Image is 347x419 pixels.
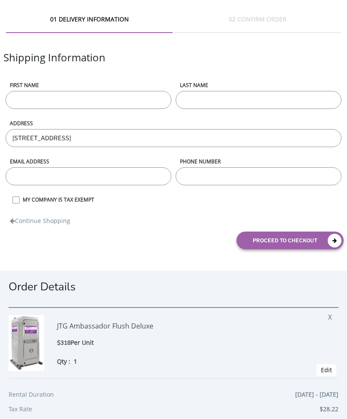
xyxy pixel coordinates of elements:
a: Continue Shopping [10,212,70,225]
div: Shipping Information [3,50,344,81]
label: Email address [6,158,171,165]
span: [DATE] - [DATE] [295,389,338,400]
div: $318 [57,338,269,348]
label: First name [6,81,171,89]
div: Qty : [57,357,269,366]
span: Per Unit [71,338,94,347]
div: 01 DELIVERY INFORMATION [6,15,173,33]
button: proceed to checkout [236,232,344,249]
div: Rental Duration [9,389,338,404]
h1: Order Details [9,279,338,294]
span: X [328,310,336,321]
button: Live Chat [313,385,347,419]
div: 02 CONFIRM ORDER [174,15,341,33]
a: Edit [321,366,332,374]
div: JTG Ambassador Flush Deluxe [57,315,269,338]
span: 1 [74,357,77,365]
div: Tax Rate [9,404,338,419]
label: phone number [176,158,341,165]
label: MY COMPANY IS TAX EXEMPT [18,196,344,203]
label: LAST NAME [176,81,341,89]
